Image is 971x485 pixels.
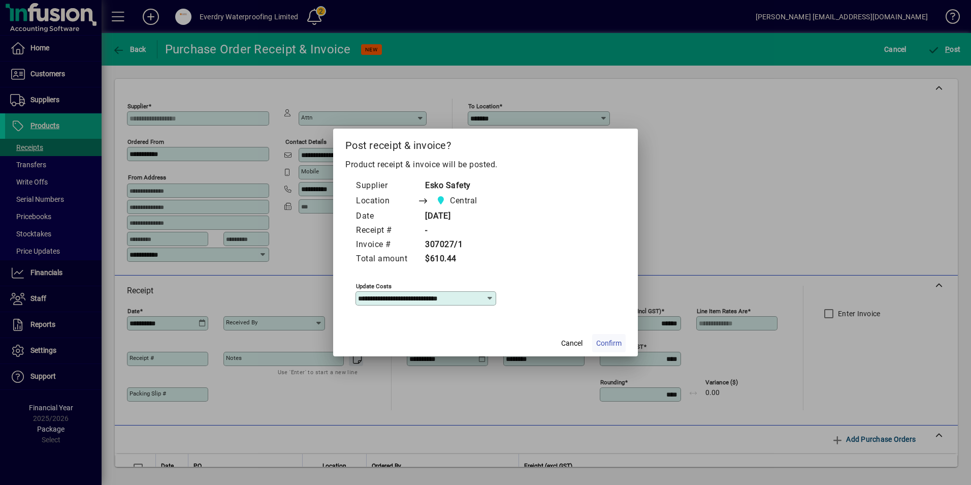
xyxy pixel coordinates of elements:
mat-label: Update costs [356,283,392,290]
td: - [417,224,497,238]
button: Confirm [592,334,626,352]
span: Central [433,194,481,208]
td: 307027/1 [417,238,497,252]
td: Location [355,193,417,209]
td: Total amount [355,252,417,266]
span: Confirm [596,338,622,349]
td: Date [355,209,417,224]
td: Supplier [355,179,417,193]
span: Cancel [561,338,582,349]
p: Product receipt & invoice will be posted. [345,159,626,171]
td: [DATE] [417,209,497,224]
span: Central [450,195,477,207]
td: Invoice # [355,238,417,252]
button: Cancel [556,334,588,352]
td: Receipt # [355,224,417,238]
h2: Post receipt & invoice? [333,129,638,158]
td: $610.44 [417,252,497,266]
td: Esko Safety [417,179,497,193]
